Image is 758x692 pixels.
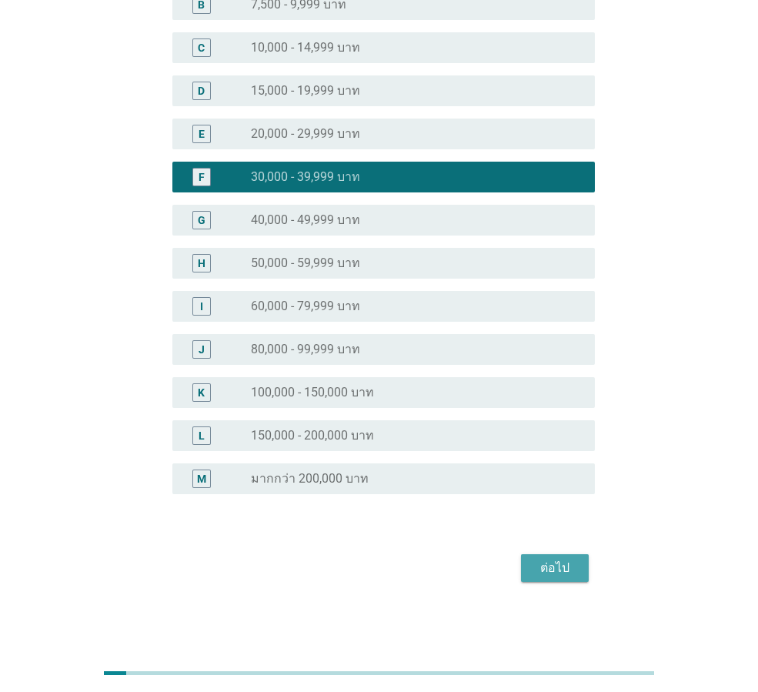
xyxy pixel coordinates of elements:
[200,298,203,314] div: I
[251,83,360,99] label: 15,000 - 19,999 บาท
[251,169,360,185] label: 30,000 - 39,999 บาท
[251,385,374,400] label: 100,000 - 150,000 บาท
[199,125,205,142] div: E
[199,169,205,185] div: F
[251,126,360,142] label: 20,000 - 29,999 บาท
[251,471,369,486] label: มากกว่า 200,000 บาท
[199,341,205,357] div: J
[251,212,360,228] label: 40,000 - 49,999 บาท
[198,212,205,228] div: G
[251,342,360,357] label: 80,000 - 99,999 บาท
[533,559,576,577] div: ต่อไป
[251,428,374,443] label: 150,000 - 200,000 บาท
[251,40,360,55] label: 10,000 - 14,999 บาท
[198,384,205,400] div: K
[198,255,205,271] div: H
[251,256,360,271] label: 50,000 - 59,999 บาท
[198,39,205,55] div: C
[198,82,205,99] div: D
[521,554,589,582] button: ต่อไป
[197,470,206,486] div: M
[199,427,205,443] div: L
[251,299,360,314] label: 60,000 - 79,999 บาท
